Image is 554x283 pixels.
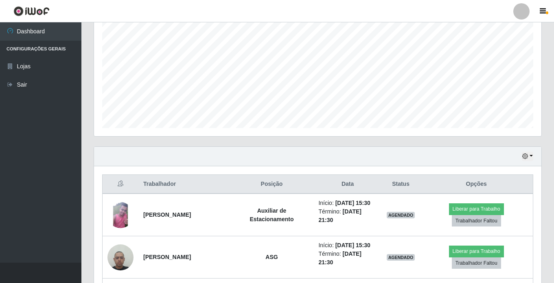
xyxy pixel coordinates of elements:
strong: [PERSON_NAME] [143,211,191,218]
th: Data [313,175,381,194]
strong: Auxiliar de Estacionamento [250,207,293,222]
li: Término: [318,250,377,267]
th: Status [382,175,420,194]
time: [DATE] 15:30 [335,200,370,206]
time: [DATE] 15:30 [335,242,370,248]
button: Trabalhador Faltou [452,215,501,226]
strong: ASG [265,254,278,260]
img: 1691035416773.jpeg [107,202,134,228]
img: 1693507860054.jpeg [107,240,134,274]
li: Término: [318,207,377,224]
span: AGENDADO [387,254,415,261]
li: Início: [318,199,377,207]
strong: [PERSON_NAME] [143,254,191,260]
li: Início: [318,241,377,250]
img: CoreUI Logo [13,6,50,16]
span: AGENDADO [387,212,415,218]
th: Trabalhador [138,175,230,194]
th: Posição [230,175,313,194]
button: Liberar para Trabalho [449,246,504,257]
button: Liberar para Trabalho [449,203,504,215]
button: Trabalhador Faltou [452,257,501,269]
th: Opções [420,175,533,194]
